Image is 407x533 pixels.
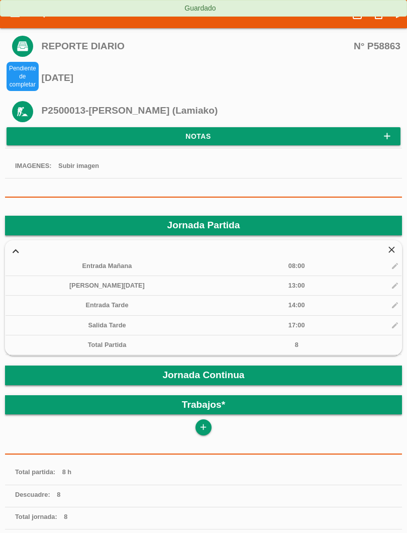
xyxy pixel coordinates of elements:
span: REPORTE DIARIO [42,41,400,51]
span: [DATE] [42,72,74,83]
header: Trabajos* [5,395,402,414]
span: 13:00 [288,282,305,289]
span: 08:00 [288,262,305,270]
span: P2500013-[PERSON_NAME] (Lamiako) [42,105,218,116]
i: close [383,245,399,255]
span: Salida Tarde [88,321,126,329]
a: Notas [7,127,400,145]
span: 8 [62,468,66,476]
span: Total partida: [15,468,55,476]
span: 17:00 [288,321,305,329]
header: Jornada Partida [5,216,402,235]
i: expand_more [8,244,24,257]
img: ic_work_in_progress_white.png [12,101,33,122]
a: add [195,419,212,435]
span: 14:00 [288,301,305,309]
span: [PERSON_NAME][DATE] [69,282,145,289]
span: 8 [64,513,67,520]
i: add [198,419,208,435]
span: Entrada Mañana [82,262,132,270]
span: 8 [57,491,60,498]
img: ic_action_modelo_de_partes_blanco.png [12,36,33,57]
span: Subir imagen [58,162,99,169]
span: h [67,468,71,476]
span: Descuadre: [15,491,50,498]
span: IMAGENES: [15,162,52,169]
p: Pendiente de completar [7,62,39,91]
span: N° P58863 [354,41,400,51]
i: add [382,127,392,145]
span: Total jornada: [15,513,57,520]
header: Jornada Continua [5,366,402,385]
span: Entrada Tarde [85,301,128,309]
